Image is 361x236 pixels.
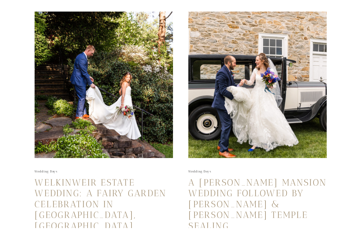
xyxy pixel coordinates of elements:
[34,177,167,231] a: Welkinweir Estate Wedding: A Fairy Garden Celebration in [GEOGRAPHIC_DATA], [GEOGRAPHIC_DATA]
[188,170,211,173] a: Wedding Days
[34,170,57,173] a: Wedding Days
[34,11,173,158] img: The groom gently holds the bride’s train as she walks down stone garden steps surrounded by lush ...
[188,11,327,158] img: The groom helps the bride out of the vintage car, holding the hem of her gown with one hand and h...
[188,177,327,231] a: A [PERSON_NAME] Mansion Wedding Followed by [PERSON_NAME] & [PERSON_NAME] Temple Sealing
